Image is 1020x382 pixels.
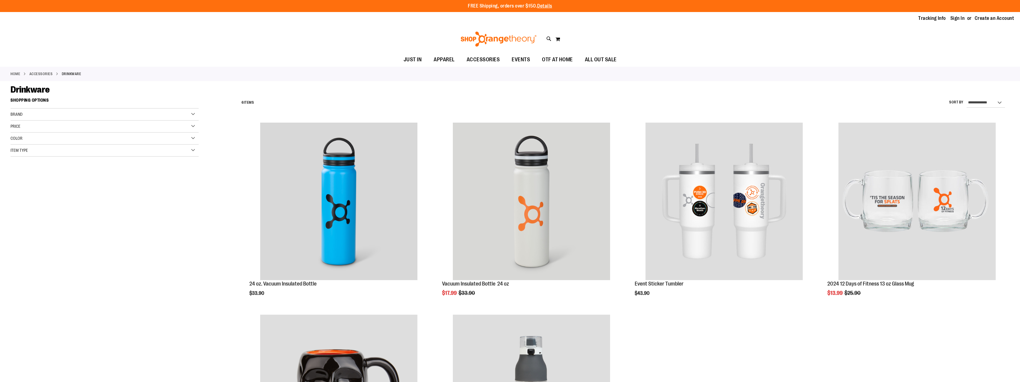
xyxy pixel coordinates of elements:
[62,71,81,77] strong: Drinkware
[467,53,500,66] span: ACCESSORIES
[11,148,28,153] span: Item Type
[29,71,53,77] a: ACCESSORIES
[260,123,417,280] img: 24 oz. Vacuum Insulated Bottle
[442,290,458,296] span: $17.99
[585,53,617,66] span: ALL OUT SALE
[468,3,552,10] p: FREE Shipping, orders over $150.
[827,290,844,296] span: $13.99
[11,84,50,95] span: Drinkware
[439,120,624,311] div: product
[242,100,244,105] span: 6
[11,95,199,108] strong: Shopping Options
[242,98,254,107] h2: Items
[542,53,573,66] span: OTF AT HOME
[537,3,552,9] a: Details
[827,281,914,287] a: 2024 12 Days of Fitness 13 oz Glass Mug
[950,15,965,22] a: Sign In
[11,71,20,77] a: Home
[442,281,509,287] a: Vacuum Insulated Bottle 24 oz
[246,120,432,311] div: product
[434,53,455,66] span: APPAREL
[827,123,1006,281] a: Main image of 2024 12 Days of Fitness 13 oz Glass Mug
[11,112,23,117] span: Brand
[838,123,996,280] img: Main image of 2024 12 Days of Fitness 13 oz Glass Mug
[249,281,317,287] a: 24 oz. Vacuum Insulated Bottle
[635,281,684,287] a: Event Sticker Tumbler
[460,32,537,47] img: Shop Orangetheory
[442,123,621,281] a: Vacuum Insulated Bottle 24 oz
[249,291,265,296] span: $33.90
[949,100,964,105] label: Sort By
[11,124,20,129] span: Price
[918,15,946,22] a: Tracking Info
[635,291,650,296] span: $43.90
[512,53,530,66] span: EVENTS
[404,53,422,66] span: JUST IN
[975,15,1014,22] a: Create an Account
[844,290,862,296] span: $25.90
[459,290,476,296] span: $33.90
[453,123,610,280] img: Vacuum Insulated Bottle 24 oz
[632,120,817,311] div: product
[645,123,803,280] img: OTF 40 oz. Sticker Tumbler
[11,136,23,141] span: Color
[824,120,1009,311] div: product
[635,123,814,281] a: OTF 40 oz. Sticker Tumbler
[249,123,429,281] a: 24 oz. Vacuum Insulated Bottle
